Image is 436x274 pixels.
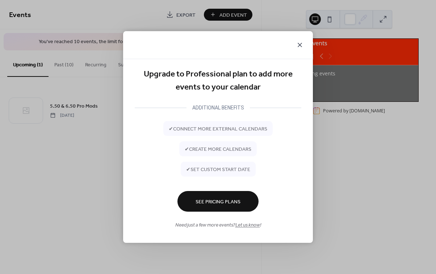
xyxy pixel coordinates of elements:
[235,220,260,230] a: Let us know
[185,145,251,153] span: ✔ create more calendars
[175,221,261,229] span: Need just a few more events? !
[186,103,250,112] div: ADDITIONAL BENEFITS
[186,166,250,173] span: ✔ set custom start date
[196,198,240,205] span: See Pricing Plans
[177,191,259,212] button: See Pricing Plans
[135,68,301,94] div: Upgrade to Professional plan to add more events to your calendar
[169,125,267,133] span: ✔ connect more external calendars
